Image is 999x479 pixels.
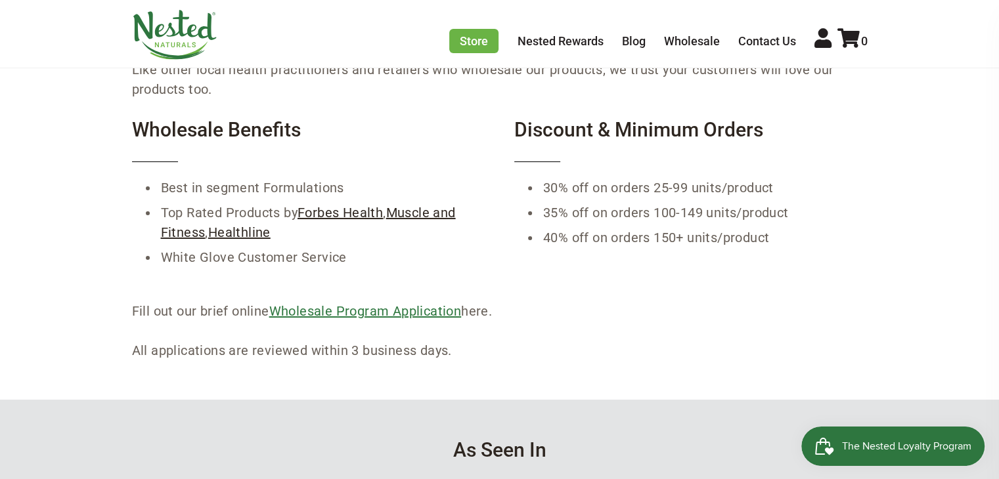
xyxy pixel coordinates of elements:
a: 0 [837,34,868,48]
li: 35% off on orders 100-149 units/product [541,200,868,225]
li: 30% off on orders 25-99 units/product [541,175,868,200]
a: Wholesale [664,34,720,48]
a: Contact Us [738,34,796,48]
li: Best in segment Formulations [158,175,485,200]
li: Top Rated Products by , , [158,200,485,245]
li: White Glove Customer Service [158,245,485,270]
a: Healthline [208,224,271,240]
a: Forbes Health [298,205,383,220]
span: 0 [861,34,868,48]
a: Wholesale Program Application [269,303,462,319]
img: Nested Naturals [132,10,217,60]
a: Store [449,29,499,53]
a: Nested Rewards [518,34,604,48]
a: Blog [622,34,646,48]
p: All applications are reviewed within 3 business days. [132,341,868,360]
p: Our healthy and natural products are loved by our customers and have gained great reviews from he... [132,40,868,99]
h4: Discount & Minimum Orders [514,119,868,162]
p: Fill out our brief online here. [132,301,868,321]
h4: Wholesale Benefits [132,119,485,162]
a: Muscle and Fitness [161,205,456,240]
iframe: Button to open loyalty program pop-up [801,427,986,466]
li: 40% off on orders 150+ units/product [541,225,868,250]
